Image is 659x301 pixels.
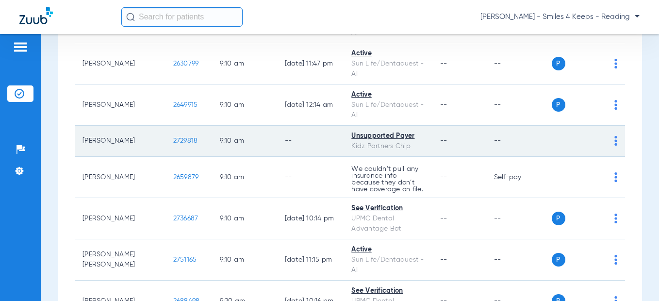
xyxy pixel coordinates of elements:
td: [DATE] 11:47 PM [277,43,344,84]
td: [PERSON_NAME] [75,198,165,239]
div: Sun Life/Dentaquest - AI [351,59,425,79]
div: Active [351,90,425,100]
img: group-dot-blue.svg [614,172,617,182]
td: 9:10 AM [212,157,277,198]
div: Sun Life/Dentaquest - AI [351,100,425,120]
span: -- [440,215,447,222]
td: [DATE] 11:15 PM [277,239,344,281]
td: -- [486,43,552,84]
td: Self-pay [486,157,552,198]
div: See Verification [351,286,425,296]
span: 2630799 [173,60,199,67]
td: -- [486,239,552,281]
span: 2729818 [173,137,198,144]
span: P [552,98,565,112]
td: -- [486,84,552,126]
td: 9:10 AM [212,126,277,157]
img: group-dot-blue.svg [614,100,617,110]
td: [PERSON_NAME] [75,84,165,126]
td: -- [486,126,552,157]
td: [PERSON_NAME] [75,157,165,198]
img: group-dot-blue.svg [614,59,617,68]
iframe: Chat Widget [610,254,659,301]
div: UPMC Dental Advantage Bot [351,214,425,234]
div: See Verification [351,203,425,214]
img: group-dot-blue.svg [614,136,617,146]
div: Active [351,245,425,255]
p: We couldn’t pull any insurance info because they don’t have coverage on file. [351,166,425,193]
span: -- [440,60,447,67]
span: P [552,253,565,267]
td: [PERSON_NAME] [PERSON_NAME] [75,239,165,281]
span: -- [440,101,447,108]
td: [DATE] 12:14 AM [277,84,344,126]
span: -- [440,256,447,263]
td: [DATE] 10:14 PM [277,198,344,239]
span: 2649915 [173,101,198,108]
span: [PERSON_NAME] - Smiles 4 Keeps - Reading [480,12,640,22]
span: 2736687 [173,215,198,222]
div: Kidz Partners Chip [351,141,425,151]
span: -- [440,174,447,181]
td: 9:10 AM [212,198,277,239]
td: [PERSON_NAME] [75,126,165,157]
div: Unsupported Payer [351,131,425,141]
img: Zuub Logo [19,7,53,24]
img: group-dot-blue.svg [614,214,617,223]
div: Active [351,49,425,59]
div: Sun Life/Dentaquest - AI [351,255,425,275]
input: Search for patients [121,7,243,27]
td: 9:10 AM [212,84,277,126]
span: P [552,57,565,70]
td: -- [486,198,552,239]
span: 2659879 [173,174,199,181]
td: -- [277,126,344,157]
span: 2751165 [173,256,197,263]
img: Search Icon [126,13,135,21]
td: 9:10 AM [212,43,277,84]
td: 9:10 AM [212,239,277,281]
td: [PERSON_NAME] [75,43,165,84]
span: -- [440,137,447,144]
td: -- [277,157,344,198]
img: hamburger-icon [13,41,28,53]
span: P [552,212,565,225]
